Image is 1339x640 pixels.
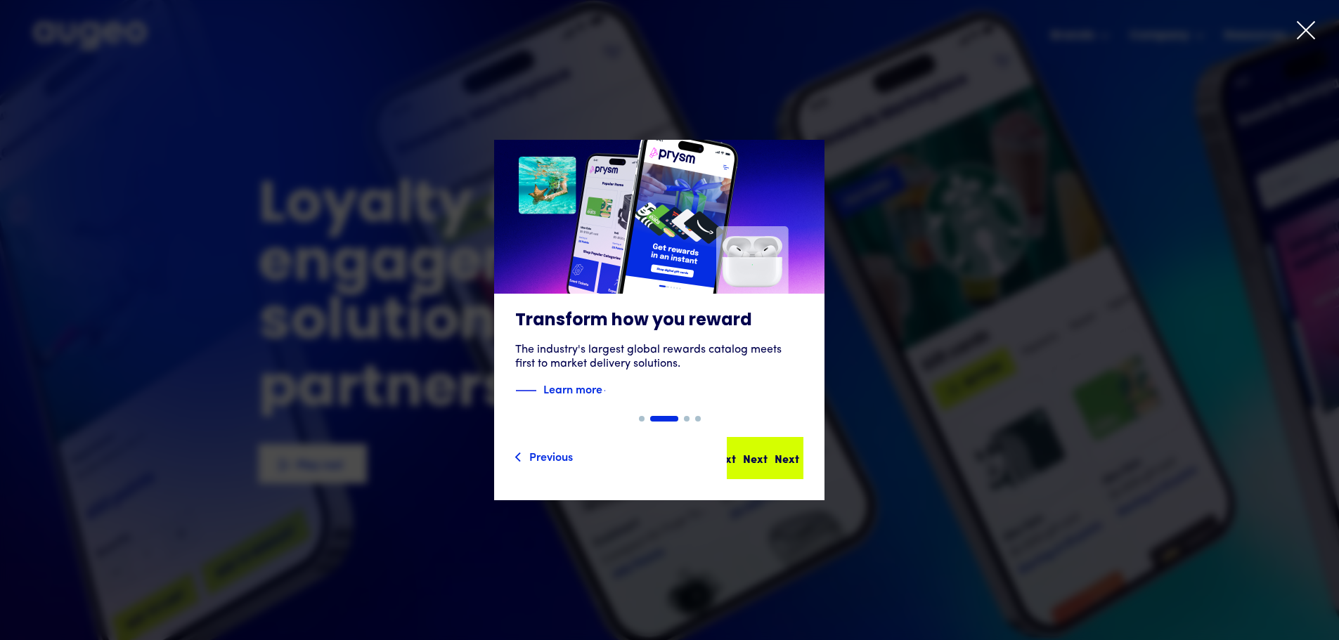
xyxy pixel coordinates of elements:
img: Blue decorative line [515,382,536,399]
div: Show slide 2 of 4 [650,416,678,422]
div: Next [775,450,799,466]
div: Show slide 1 of 4 [639,416,645,422]
a: Transform how you rewardThe industry's largest global rewards catalog meets first to market deliv... [494,140,824,416]
img: Blue text arrow [604,382,625,399]
strong: Learn more [543,381,602,396]
div: The industry's largest global rewards catalog meets first to market delivery solutions. [515,343,803,371]
div: Show slide 3 of 4 [684,416,690,422]
div: Show slide 4 of 4 [695,416,701,422]
a: NextNextNext [727,437,803,479]
div: Previous [529,448,573,464]
div: Next [743,450,768,466]
h3: Transform how you reward [515,311,803,332]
